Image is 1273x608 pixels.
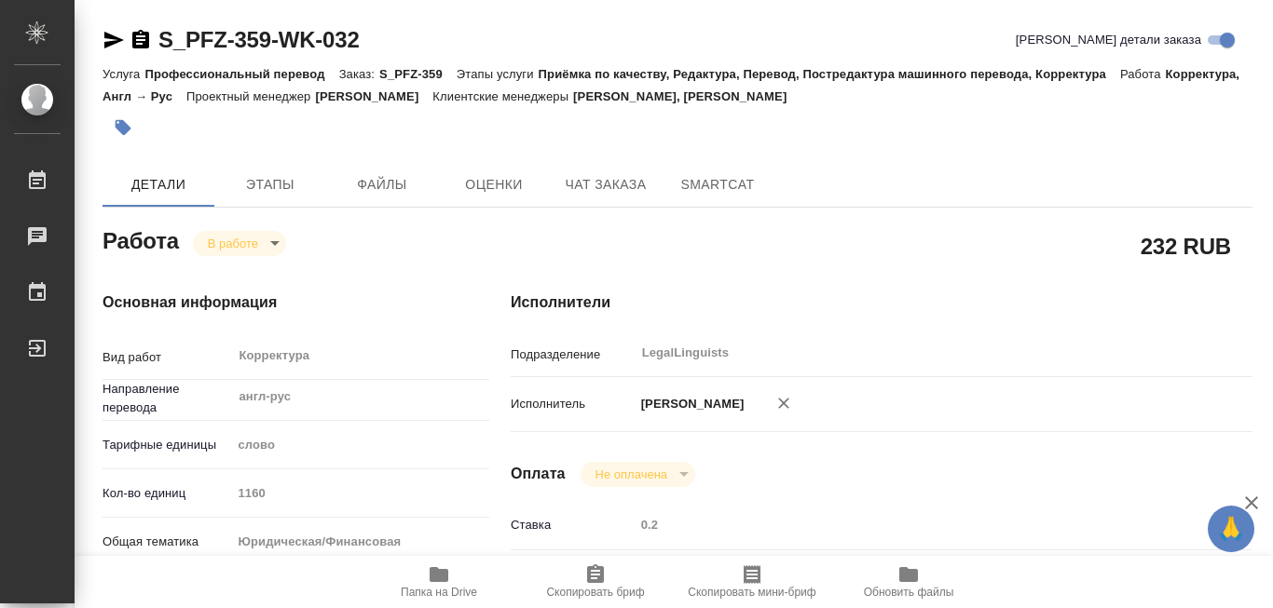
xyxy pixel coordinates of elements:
[337,173,427,196] span: Файлы
[1016,31,1201,49] span: [PERSON_NAME] детали заказа
[103,291,436,314] h4: Основная информация
[1120,67,1166,81] p: Работа
[1208,506,1254,552] button: 🙏
[688,586,815,599] span: Скопировать мини-бриф
[673,173,762,196] span: SmartCat
[864,586,954,599] span: Обновить файлы
[231,480,489,507] input: Пустое поле
[590,466,673,482] button: Не оплачена
[581,462,695,487] div: В работе
[103,348,231,367] p: Вид работ
[144,67,338,81] p: Профессиональный перевод
[561,173,650,196] span: Чат заказа
[517,556,674,608] button: Скопировать бриф
[1141,230,1231,262] h2: 232 RUB
[511,345,635,364] p: Подразделение
[457,67,539,81] p: Этапы услуги
[511,291,1252,314] h4: Исполнители
[401,586,477,599] span: Папка на Drive
[103,436,231,454] p: Тарифные единицы
[379,67,457,81] p: S_PFZ-359
[315,89,432,103] p: [PERSON_NAME]
[511,395,635,413] p: Исполнитель
[231,526,489,558] div: Юридическая/Финансовая
[573,89,801,103] p: [PERSON_NAME], [PERSON_NAME]
[635,395,745,413] p: [PERSON_NAME]
[103,223,179,256] h2: Работа
[186,89,315,103] p: Проектный менеджер
[226,173,315,196] span: Этапы
[361,556,517,608] button: Папка на Drive
[103,107,144,148] button: Добавить тэг
[1215,509,1247,548] span: 🙏
[763,383,804,424] button: Удалить исполнителя
[830,556,987,608] button: Обновить файлы
[103,484,231,503] p: Кол-во единиц
[432,89,573,103] p: Клиентские менеджеры
[202,236,264,251] button: В работе
[635,511,1191,538] input: Пустое поле
[130,29,152,51] button: Скопировать ссылку
[114,173,203,196] span: Детали
[674,556,830,608] button: Скопировать мини-бриф
[103,533,231,551] p: Общая тематика
[546,586,644,599] span: Скопировать бриф
[103,29,125,51] button: Скопировать ссылку для ЯМессенджера
[511,516,635,534] p: Ставка
[103,380,231,417] p: Направление перевода
[158,27,360,52] a: S_PFZ-359-WK-032
[511,463,566,485] h4: Оплата
[231,429,489,461] div: слово
[103,67,144,81] p: Услуга
[449,173,539,196] span: Оценки
[539,67,1120,81] p: Приёмка по качеству, Редактура, Перевод, Постредактура машинного перевода, Корректура
[339,67,379,81] p: Заказ:
[193,231,286,256] div: В работе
